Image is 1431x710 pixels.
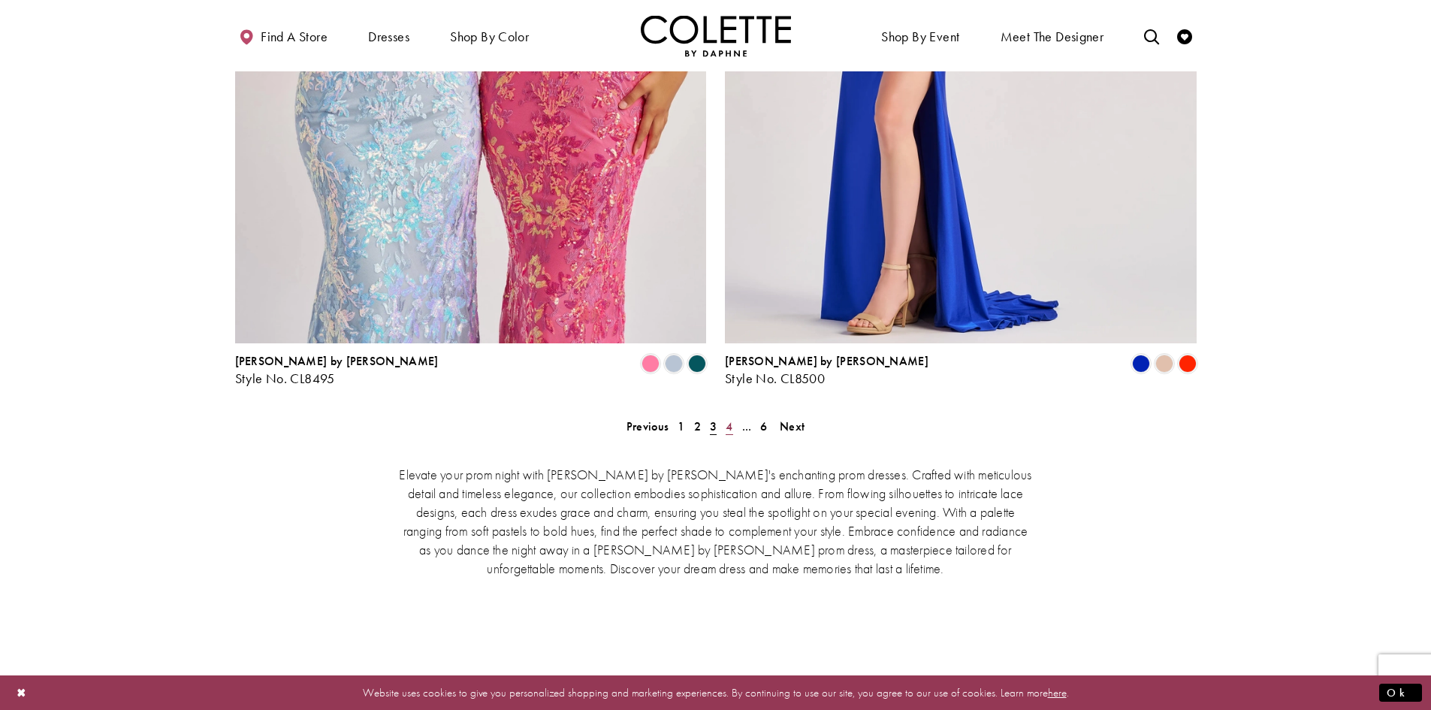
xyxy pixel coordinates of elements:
[235,370,335,387] span: Style No. CL8495
[877,15,963,56] span: Shop By Event
[450,29,529,44] span: Shop by color
[642,355,660,373] i: Cotton Candy
[364,15,413,56] span: Dresses
[9,679,35,705] button: Close Dialog
[665,355,683,373] i: Ice Blue
[235,355,439,386] div: Colette by Daphne Style No. CL8495
[641,15,791,56] a: Visit Home Page
[721,415,737,437] a: 4
[760,418,767,434] span: 6
[397,465,1035,578] p: Elevate your prom night with [PERSON_NAME] by [PERSON_NAME]'s enchanting prom dresses. Crafted wi...
[738,415,756,437] a: ...
[725,353,928,369] span: [PERSON_NAME] by [PERSON_NAME]
[108,682,1323,702] p: Website uses cookies to give you personalized shopping and marketing experiences. By continuing t...
[1048,684,1067,699] a: here
[1379,683,1422,702] button: Submit Dialog
[690,415,705,437] a: 2
[673,415,689,437] a: 1
[694,418,701,434] span: 2
[641,15,791,56] img: Colette by Daphne
[725,355,928,386] div: Colette by Daphne Style No. CL8500
[775,415,809,437] a: Next Page
[1173,15,1196,56] a: Check Wishlist
[1001,29,1104,44] span: Meet the designer
[780,418,805,434] span: Next
[710,418,717,434] span: 3
[688,355,706,373] i: Spruce
[1140,15,1163,56] a: Toggle search
[368,29,409,44] span: Dresses
[235,15,331,56] a: Find a store
[235,353,439,369] span: [PERSON_NAME] by [PERSON_NAME]
[997,15,1108,56] a: Meet the designer
[881,29,959,44] span: Shop By Event
[626,418,669,434] span: Previous
[1179,355,1197,373] i: Scarlet
[742,418,752,434] span: ...
[726,418,732,434] span: 4
[725,370,825,387] span: Style No. CL8500
[705,415,721,437] span: Current page
[756,415,771,437] a: 6
[1155,355,1173,373] i: Champagne
[446,15,533,56] span: Shop by color
[678,418,684,434] span: 1
[622,415,673,437] a: Prev Page
[261,29,328,44] span: Find a store
[1132,355,1150,373] i: Royal Blue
